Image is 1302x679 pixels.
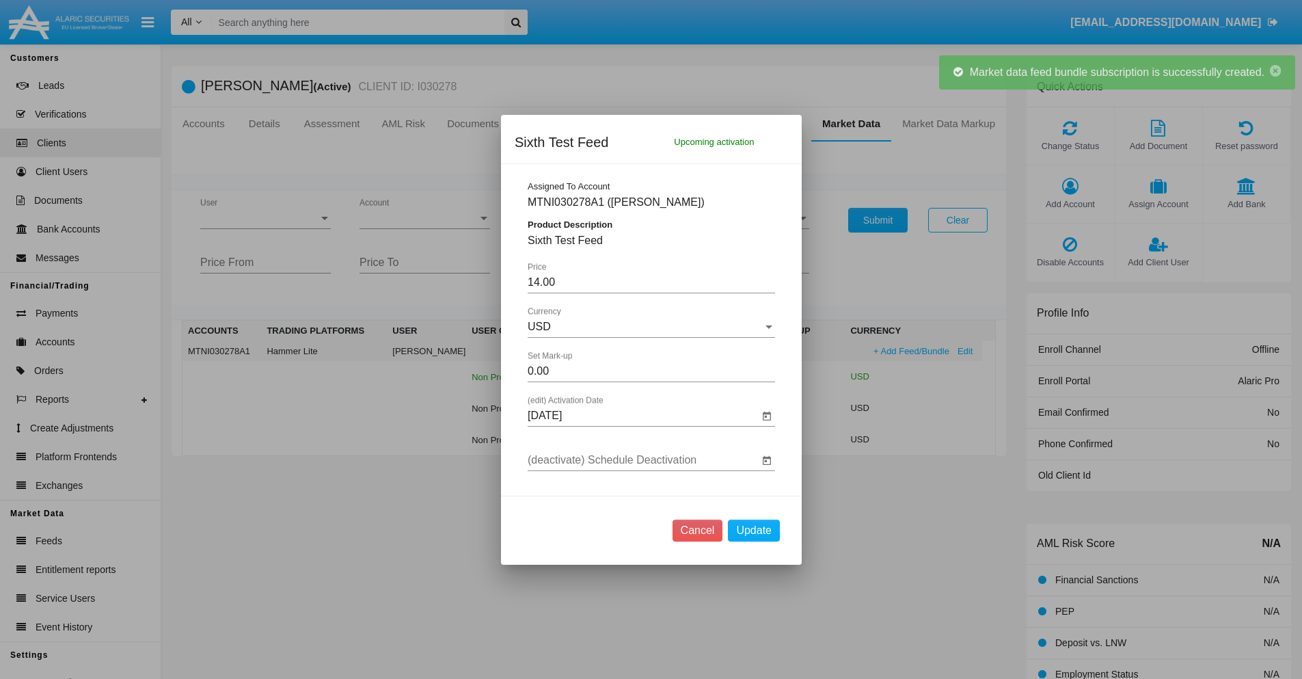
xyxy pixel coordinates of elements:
[674,131,754,153] span: Upcoming activation
[728,520,780,542] button: Update
[528,321,551,332] span: USD
[528,235,603,246] span: Sixth Test Feed
[759,408,775,424] button: Open calendar
[528,219,612,230] span: Product Description
[528,181,610,191] span: Assigned To Account
[515,131,608,153] span: Sixth Test Feed
[970,66,1264,78] span: Market data feed bundle subscription is successfully created.
[759,452,775,468] button: Open calendar
[672,520,722,542] button: Cancel
[528,196,705,208] span: MTNI030278A1 ([PERSON_NAME])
